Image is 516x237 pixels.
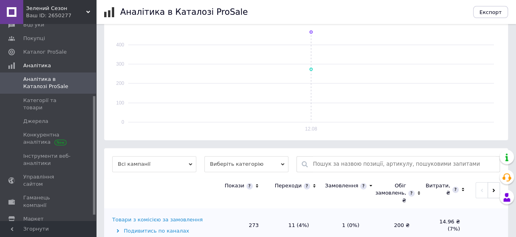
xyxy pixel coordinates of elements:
[116,80,124,86] text: 200
[112,216,203,223] div: Товари з комісією за замовлення
[23,76,74,90] span: Аналітика в Каталозі ProSale
[204,156,288,172] span: Виберіть категорію
[23,131,74,146] span: Конкурентна аналітика
[375,182,406,204] div: Обіг замовлень, ₴
[116,100,124,106] text: 100
[23,21,44,28] span: Відгуки
[112,227,214,235] div: Подивитись по каналах
[313,157,496,172] input: Пошук за назвою позиції, артикулу, пошуковими запитами
[23,48,67,56] span: Каталог ProSale
[23,35,45,42] span: Покупці
[116,42,124,48] text: 400
[23,62,51,69] span: Аналітика
[275,182,302,189] div: Переходи
[305,126,317,132] text: 12.08
[116,61,124,67] text: 300
[121,119,124,125] text: 0
[225,182,244,189] div: Покази
[26,5,86,12] span: Зелений Сезон
[23,173,74,188] span: Управління сайтом
[325,182,358,189] div: Замовлення
[23,194,74,209] span: Гаманець компанії
[112,156,196,172] span: Всі кампанії
[480,9,502,15] span: Експорт
[23,97,74,111] span: Категорії та товари
[425,182,450,197] div: Витрати, ₴
[120,7,248,17] h1: Аналітика в Каталозі ProSale
[23,153,74,167] span: Інструменти веб-аналітики
[23,118,48,125] span: Джерела
[26,12,96,19] div: Ваш ID: 2650277
[473,6,508,18] button: Експорт
[23,215,44,223] span: Маркет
